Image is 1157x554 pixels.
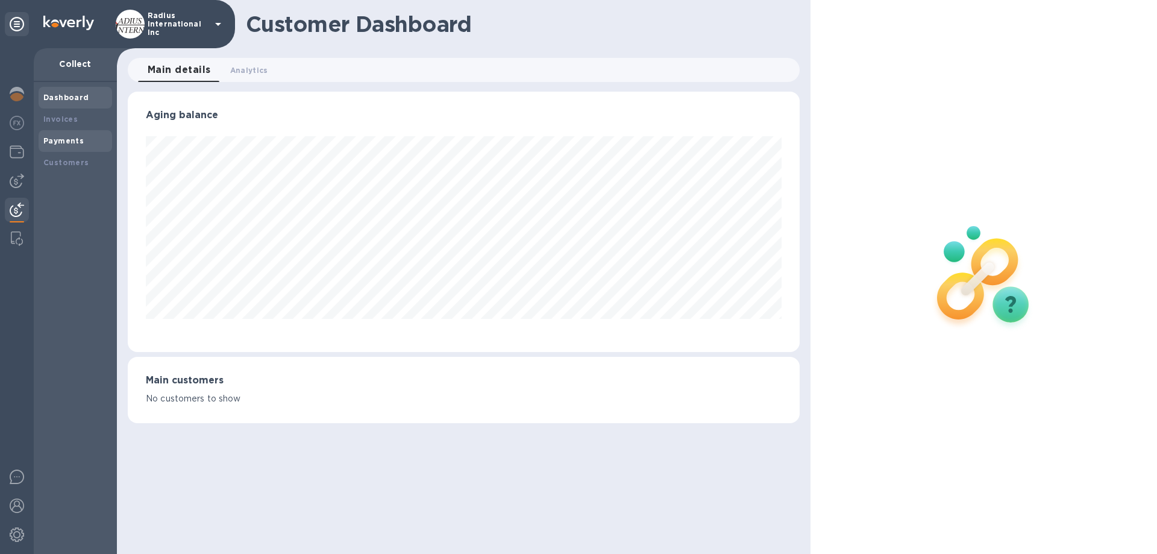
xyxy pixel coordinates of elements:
b: Dashboard [43,93,89,102]
p: No customers to show [146,392,782,405]
b: Customers [43,158,89,167]
h3: Aging balance [146,110,782,121]
img: Wallets [10,145,24,159]
div: Unpin categories [5,12,29,36]
p: Collect [43,58,107,70]
b: Invoices [43,115,78,124]
b: Payments [43,136,84,145]
h1: Customer Dashboard [246,11,791,37]
img: Logo [43,16,94,30]
h3: Main customers [146,375,782,386]
p: Radius International Inc [148,11,208,37]
span: Main details [148,61,211,78]
span: Analytics [230,64,268,77]
img: Foreign exchange [10,116,24,130]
